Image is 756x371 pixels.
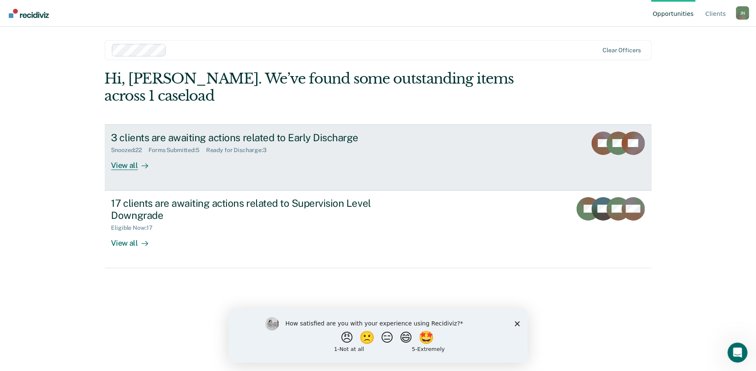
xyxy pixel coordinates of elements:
iframe: Intercom live chat [728,343,748,363]
div: Snoozed : 22 [111,147,149,154]
div: View all [111,154,158,170]
iframe: Survey by Kim from Recidiviz [229,309,527,363]
div: Clear officers [602,47,641,54]
div: Forms Submitted : 5 [149,147,206,154]
img: Recidiviz [9,9,49,18]
div: Ready for Discharge : 3 [206,147,273,154]
a: 17 clients are awaiting actions related to Supervision Level DowngradeEligible Now:17View all [105,191,652,268]
button: Profile dropdown button [736,6,749,20]
div: Eligible Now : 17 [111,224,159,231]
a: 3 clients are awaiting actions related to Early DischargeSnoozed:22Forms Submitted:5Ready for Dis... [105,125,652,191]
div: 3 clients are awaiting actions related to Early Discharge [111,132,404,144]
div: View all [111,231,158,248]
div: 17 clients are awaiting actions related to Supervision Level Downgrade [111,197,404,221]
div: J N [736,6,749,20]
div: Hi, [PERSON_NAME]. We’ve found some outstanding items across 1 caseload [105,70,542,104]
